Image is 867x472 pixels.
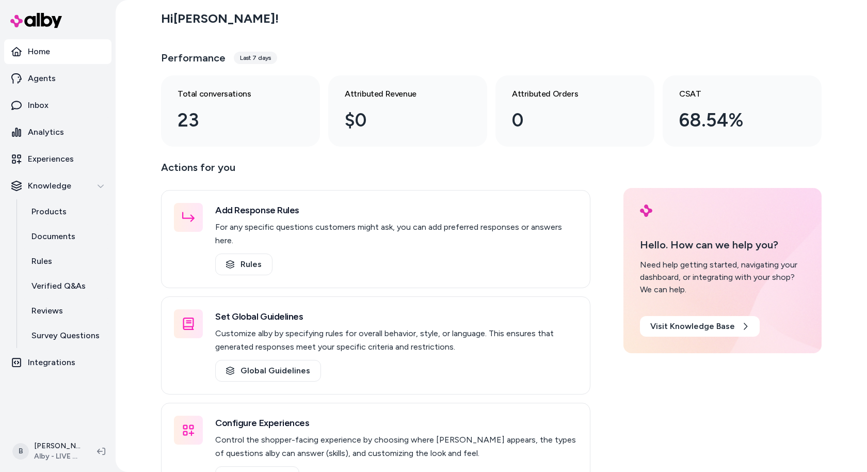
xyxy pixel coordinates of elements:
[161,51,226,65] h3: Performance
[21,199,111,224] a: Products
[34,451,81,462] span: Alby - LIVE on [DOMAIN_NAME]
[215,433,577,460] p: Control the shopper-facing experience by choosing where [PERSON_NAME] appears, the types of quest...
[4,66,111,91] a: Agents
[512,106,621,134] div: 0
[4,174,111,198] button: Knowledge
[640,259,805,296] div: Need help getting started, navigating your dashboard, or integrating with your shop? We can help.
[178,88,287,100] h3: Total conversations
[345,106,454,134] div: $0
[640,316,760,337] a: Visit Knowledge Base
[345,88,454,100] h3: Attributed Revenue
[31,280,86,292] p: Verified Q&As
[31,255,52,268] p: Rules
[663,75,822,147] a: CSAT 68.54%
[12,443,29,460] span: B
[215,309,577,324] h3: Set Global Guidelines
[21,249,111,274] a: Rules
[640,204,652,217] img: alby Logo
[28,153,74,165] p: Experiences
[215,360,321,382] a: Global Guidelines
[328,75,487,147] a: Attributed Revenue $0
[28,180,71,192] p: Knowledge
[28,356,75,369] p: Integrations
[215,221,577,247] p: For any specific questions customers might ask, you can add preferred responses or answers here.
[21,224,111,249] a: Documents
[215,416,577,430] h3: Configure Experiences
[31,305,63,317] p: Reviews
[10,13,62,28] img: alby Logo
[495,75,654,147] a: Attributed Orders 0
[28,72,56,85] p: Agents
[679,106,789,134] div: 68.54%
[161,11,279,26] h2: Hi [PERSON_NAME] !
[31,329,100,342] p: Survey Questions
[4,350,111,375] a: Integrations
[512,88,621,100] h3: Attributed Orders
[21,323,111,348] a: Survey Questions
[4,120,111,145] a: Analytics
[34,441,81,451] p: [PERSON_NAME]
[31,206,67,218] p: Products
[640,237,805,253] p: Hello. How can we help you?
[215,254,272,275] a: Rules
[28,45,50,58] p: Home
[4,39,111,64] a: Home
[215,203,577,217] h3: Add Response Rules
[28,99,49,112] p: Inbox
[21,274,111,298] a: Verified Q&As
[161,75,320,147] a: Total conversations 23
[679,88,789,100] h3: CSAT
[31,230,75,243] p: Documents
[28,126,64,138] p: Analytics
[178,106,287,134] div: 23
[4,147,111,171] a: Experiences
[215,327,577,354] p: Customize alby by specifying rules for overall behavior, style, or language. This ensures that ge...
[4,93,111,118] a: Inbox
[6,435,89,468] button: B[PERSON_NAME]Alby - LIVE on [DOMAIN_NAME]
[21,298,111,323] a: Reviews
[234,52,277,64] div: Last 7 days
[161,159,590,184] p: Actions for you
